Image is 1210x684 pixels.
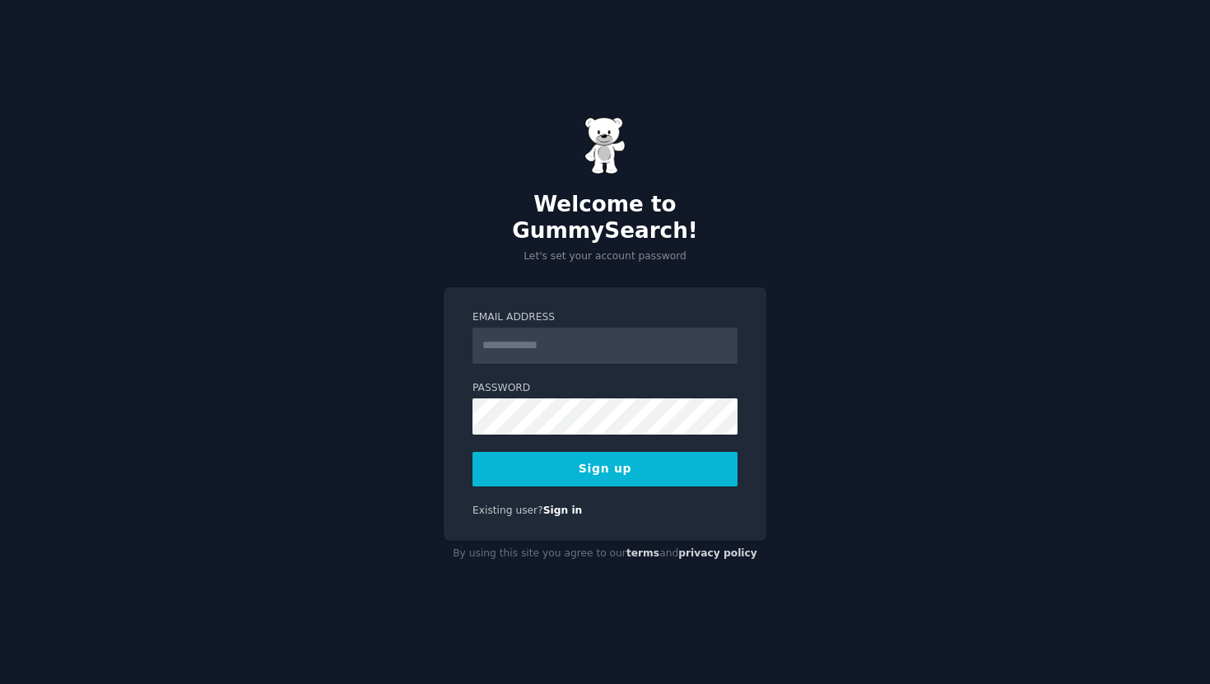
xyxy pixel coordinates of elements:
a: Sign in [543,505,583,516]
img: Gummy Bear [584,117,626,174]
a: privacy policy [678,547,757,559]
a: terms [626,547,659,559]
label: Password [472,381,738,396]
label: Email Address [472,310,738,325]
h2: Welcome to GummySearch! [444,192,766,244]
p: Let's set your account password [444,249,766,264]
div: By using this site you agree to our and [444,541,766,567]
button: Sign up [472,452,738,486]
span: Existing user? [472,505,543,516]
